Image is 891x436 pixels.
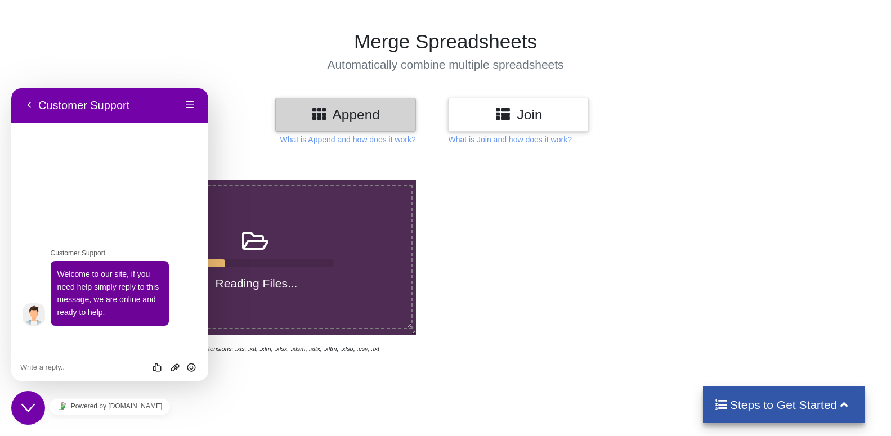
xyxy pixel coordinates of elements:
h4: Reading Files... [101,276,411,290]
div: Rate this chat [138,273,156,285]
button: Insert emoji [172,273,188,285]
p: Customer Support [39,160,186,170]
button: Upload File [155,273,172,285]
i: You can select files with any of these extensions: .xls, .xlt, .xlm, .xlsx, .xlsm, .xltx, .xltm, ... [97,345,379,352]
span: Welcome to our site, if you need help simply reply to this message, we are online and ready to help. [46,181,148,228]
img: Agent profile image [11,215,34,237]
div: Group of buttons [138,273,188,285]
h3: Append [284,106,408,123]
iframe: chat widget [11,394,208,419]
p: What is Join and how does it work? [448,134,571,145]
iframe: chat widget [11,88,208,381]
h4: Steps to Get Started [714,398,853,412]
iframe: chat widget [11,391,47,425]
h3: Join [456,106,580,123]
p: What is Append and how does it work? [280,134,416,145]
